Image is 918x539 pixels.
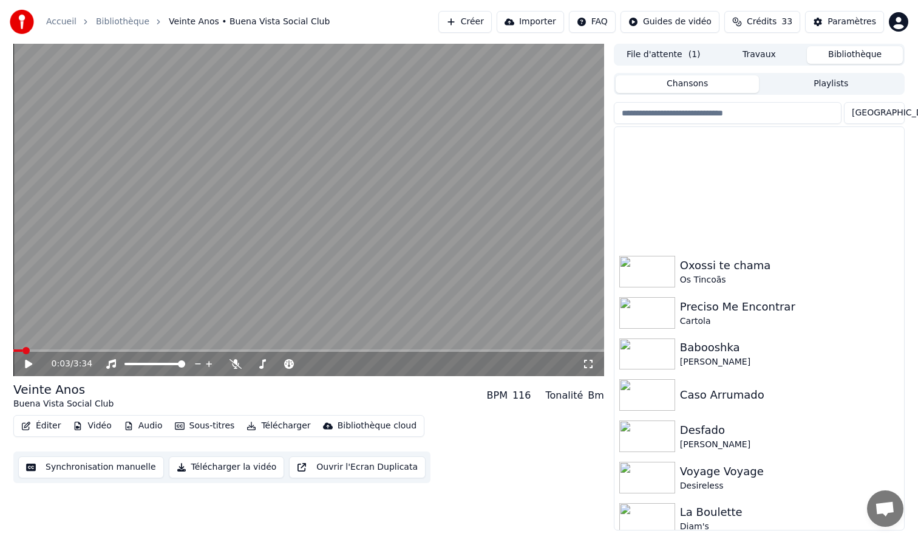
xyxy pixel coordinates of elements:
[867,490,903,527] div: Ouvrir le chat
[497,11,564,33] button: Importer
[680,386,899,403] div: Caso Arrumado
[688,49,701,61] span: ( 1 )
[170,417,240,434] button: Sous-titres
[169,456,285,478] button: Télécharger la vidéo
[680,521,899,533] div: Diam's
[545,388,583,403] div: Tonalité
[569,11,616,33] button: FAQ
[52,358,70,370] span: 0:03
[680,356,899,368] div: [PERSON_NAME]
[807,46,903,64] button: Bibliothèque
[680,257,899,274] div: Oxossi te chama
[616,75,760,93] button: Chansons
[680,315,899,328] div: Cartola
[680,463,899,480] div: Voyage Voyage
[438,11,492,33] button: Créer
[96,16,149,28] a: Bibliothèque
[680,422,899,439] div: Desfado
[169,16,330,28] span: Veinte Anos • Buena Vista Social Club
[712,46,807,64] button: Travaux
[18,456,164,478] button: Synchronisation manuelle
[13,398,114,410] div: Buena Vista Social Club
[242,417,315,434] button: Télécharger
[10,10,34,34] img: youka
[512,388,531,403] div: 116
[338,420,416,432] div: Bibliothèque cloud
[46,16,330,28] nav: breadcrumb
[828,16,876,28] div: Paramètres
[724,11,800,33] button: Crédits33
[620,11,719,33] button: Guides de vidéo
[680,339,899,356] div: Babooshka
[616,46,712,64] button: File d'attente
[805,11,884,33] button: Paramètres
[46,16,76,28] a: Accueil
[747,16,777,28] span: Crédits
[588,388,604,403] div: Bm
[680,274,899,286] div: Os Tincoãs
[680,298,899,315] div: Preciso Me Encontrar
[289,456,426,478] button: Ouvrir l'Ecran Duplicata
[781,16,792,28] span: 33
[68,417,116,434] button: Vidéo
[52,358,81,370] div: /
[680,439,899,451] div: [PERSON_NAME]
[13,381,114,398] div: Veinte Anos
[680,504,899,521] div: La Boulette
[759,75,903,93] button: Playlists
[680,480,899,492] div: Desireless
[487,388,508,403] div: BPM
[16,417,66,434] button: Éditer
[119,417,168,434] button: Audio
[73,358,92,370] span: 3:34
